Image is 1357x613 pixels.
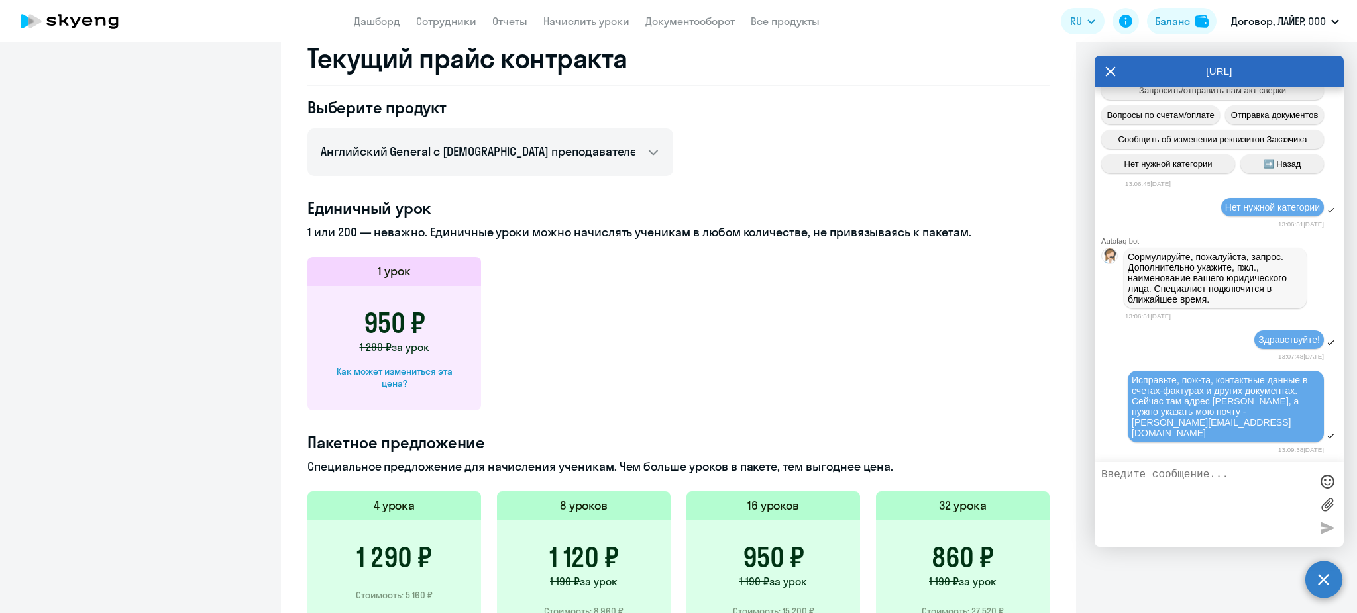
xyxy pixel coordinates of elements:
[374,497,415,514] h5: 4 урока
[769,575,807,588] span: за урок
[560,497,608,514] h5: 8 уроков
[364,307,425,339] h3: 950 ₽
[1278,220,1324,228] time: 13:06:51[DATE]
[354,15,400,28] a: Дашборд
[1231,13,1326,29] p: Договор, ЛАЙЕР, ООО
[1139,85,1286,95] span: Запросить/отправить нам акт сверки
[550,575,580,588] span: 1 190 ₽
[1225,105,1324,124] button: Отправка документов
[356,589,433,601] p: Стоимость: 5 160 ₽
[492,15,527,28] a: Отчеты
[743,542,804,573] h3: 950 ₽
[543,15,629,28] a: Начислить уроки
[1124,159,1213,169] span: Нет нужной категории
[1224,5,1346,37] button: Договор, ЛАЙЕР, ООО
[307,458,1050,475] p: Специальное предложение для начисления ученикам. Чем больше уроков в пакете, тем выгоднее цена.
[1240,154,1324,173] button: ➡️ Назад
[1128,252,1289,305] span: Сормулируйте, пожалуйста, запрос. Дополнительно укажите, пжл., наименование вашего юридического л...
[929,575,959,588] span: 1 190 ₽
[1264,159,1301,169] span: ➡️ Назад
[1317,495,1337,514] label: Лимит 10 файлов
[645,15,735,28] a: Документооборот
[1225,202,1320,212] span: Нет нужной категории
[751,15,820,28] a: Все продукты
[1195,15,1209,28] img: balance
[580,575,618,588] span: за урок
[307,97,673,118] h4: Выберите продукт
[549,542,619,573] h3: 1 120 ₽
[1070,13,1082,29] span: RU
[1118,134,1307,144] span: Сообщить об изменении реквизитов Заказчика
[307,224,1050,241] p: 1 или 200 — неважно. Единичные уроки можно начислять ученикам в любом количестве, не привязываясь...
[392,340,429,354] span: за урок
[1258,334,1320,345] span: Здравствуйте!
[959,575,997,588] span: за урок
[1125,312,1171,320] time: 13:06:51[DATE]
[1278,446,1324,453] time: 13:09:38[DATE]
[356,542,432,573] h3: 1 290 ₽
[1101,237,1344,245] div: Autofaq bot
[1102,248,1118,267] img: bot avatar
[360,340,392,354] span: 1 290 ₽
[1101,105,1220,124] button: Вопросы по счетам/оплате
[939,497,987,514] h5: 32 урока
[1231,110,1319,120] span: Отправка документов
[1132,375,1310,438] span: Исправьте, пож-та, контактные данные в счетах-фактурах и других документах. Сейчас там адрес [PER...
[329,365,460,389] div: Как может измениться эта цена?
[378,263,411,280] h5: 1 урок
[1061,8,1105,34] button: RU
[747,497,800,514] h5: 16 уроков
[1101,154,1235,173] button: Нет нужной категории
[1107,110,1215,120] span: Вопросы по счетам/оплате
[1278,353,1324,360] time: 13:07:48[DATE]
[739,575,769,588] span: 1 190 ₽
[307,197,1050,218] h4: Единичный урок
[932,542,994,573] h3: 860 ₽
[1125,180,1171,187] time: 13:06:45[DATE]
[1101,81,1324,100] button: Запросить/отправить нам акт сверки
[1155,13,1190,29] div: Баланс
[1147,8,1217,34] button: Балансbalance
[307,432,1050,453] h4: Пакетное предложение
[1101,130,1324,149] button: Сообщить об изменении реквизитов Заказчика
[307,42,1050,74] h2: Текущий прайс контракта
[416,15,476,28] a: Сотрудники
